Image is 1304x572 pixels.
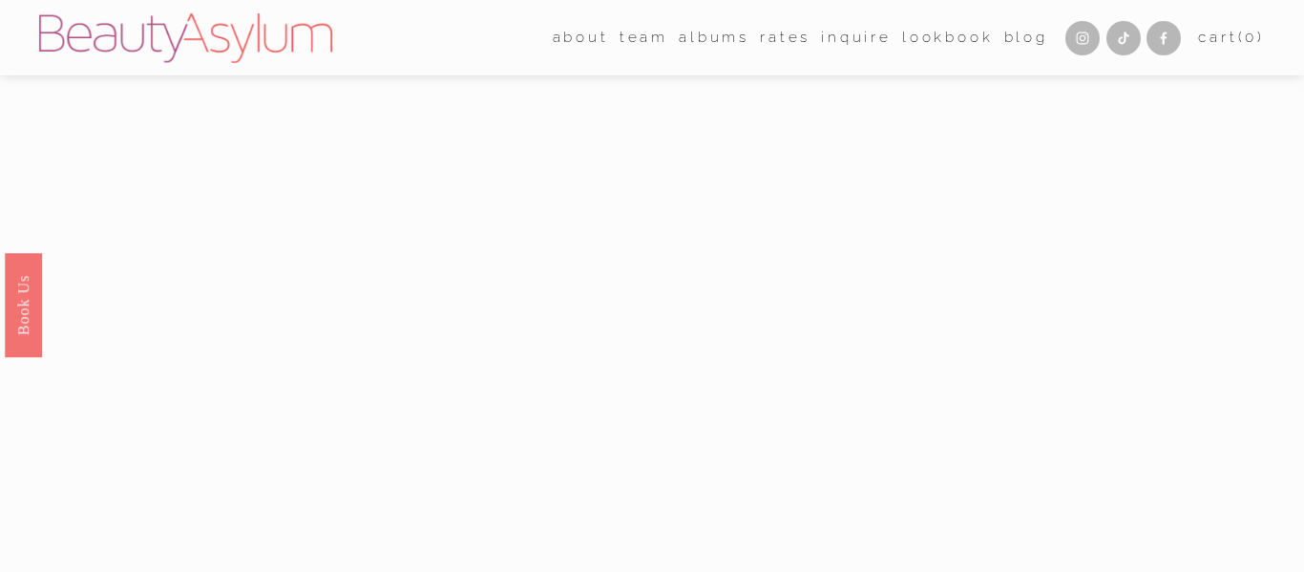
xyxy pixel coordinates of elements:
[760,23,810,53] a: Rates
[1106,21,1141,55] a: TikTok
[620,25,668,52] span: team
[1065,21,1100,55] a: Instagram
[553,23,609,53] a: folder dropdown
[39,13,332,63] img: Beauty Asylum | Bridal Hair &amp; Makeup Charlotte &amp; Atlanta
[1245,29,1257,46] span: 0
[1198,25,1265,52] a: 0 items in cart
[902,23,994,53] a: Lookbook
[821,23,892,53] a: Inquire
[1004,23,1048,53] a: Blog
[5,252,42,356] a: Book Us
[679,23,749,53] a: albums
[1238,29,1266,46] span: ( )
[620,23,668,53] a: folder dropdown
[1146,21,1181,55] a: Facebook
[553,25,609,52] span: about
